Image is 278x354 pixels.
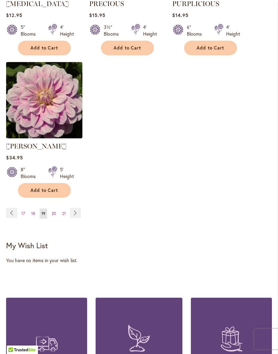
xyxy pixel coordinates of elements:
[226,24,240,37] div: 4' Height
[31,45,58,51] span: Add to Cart
[52,211,56,216] span: 20
[18,183,71,198] button: Add to Cart
[6,154,23,161] span: $34.95
[5,330,24,349] iframe: Launch Accessibility Center
[6,62,82,138] img: Randi Dawn
[60,166,74,180] div: 5' Height
[89,12,105,18] span: $15.95
[31,211,35,216] span: 18
[50,209,58,219] a: 20
[6,257,272,264] div: You have no items in your wish list.
[21,166,40,180] div: 8" Blooms
[6,142,66,150] a: [PERSON_NAME]
[172,12,188,18] span: $14.95
[60,209,67,219] a: 21
[60,24,74,37] div: 4' Height
[6,12,22,18] span: $12.95
[114,45,141,51] span: Add to Cart
[101,41,154,55] button: Add to Cart
[6,240,48,250] strong: My Wish List
[184,41,237,55] button: Add to Cart
[31,188,58,193] span: Add to Cart
[29,209,37,219] a: 18
[21,24,40,37] div: 5" Blooms
[104,24,123,37] div: 3½" Blooms
[6,133,82,140] a: Randi Dawn
[62,211,66,216] span: 21
[143,24,157,37] div: 4' Height
[20,209,27,219] a: 17
[187,24,206,37] div: 6" Blooms
[197,45,224,51] span: Add to Cart
[41,211,45,216] span: 19
[21,211,25,216] span: 17
[18,41,71,55] button: Add to Cart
